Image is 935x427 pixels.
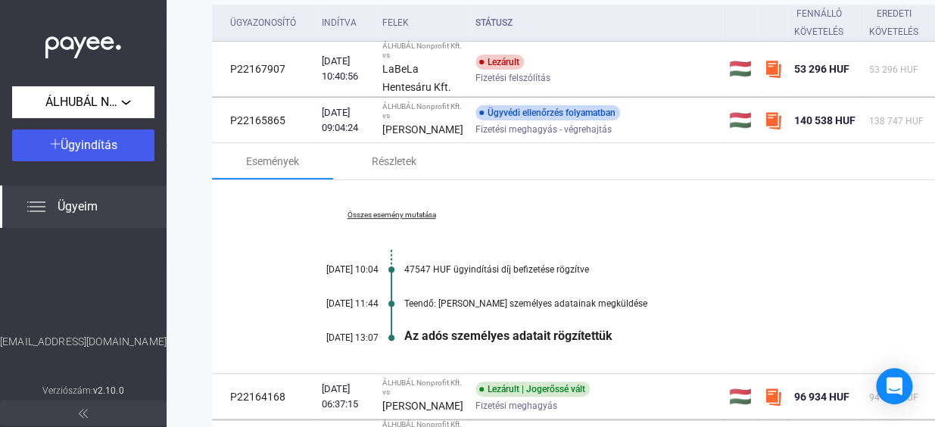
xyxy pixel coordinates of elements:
[382,379,463,397] div: ÁLHUBÁL Nonprofit Kft. vs
[404,329,918,343] div: Az adós személyes adatait rögzítettük
[794,5,843,41] div: Fennálló követelés
[322,105,370,136] div: [DATE] 09:04:24
[723,98,758,143] td: 🇭🇺
[475,69,550,87] span: Fizetési felszólítás
[27,198,45,216] img: list.svg
[212,98,316,143] td: P22165865
[322,382,370,412] div: [DATE] 06:37:15
[794,391,849,403] span: 96 934 HUF
[372,152,416,170] div: Részletek
[212,42,316,97] td: P22167907
[869,64,918,75] span: 53 296 HUF
[764,388,782,406] img: szamlazzhu-mini
[876,368,912,404] div: Open Intercom Messenger
[322,14,357,32] div: Indítva
[322,14,370,32] div: Indítva
[382,14,463,32] div: Felek
[61,138,117,152] span: Ügyindítás
[475,55,524,70] div: Lezárult
[475,382,590,397] div: Lezárult | Jogerőssé vált
[869,392,918,403] span: 94 639 HUF
[288,210,495,220] a: Összes esemény mutatása
[404,298,918,309] div: Teendő: [PERSON_NAME] személyes adatainak megküldése
[382,63,451,93] strong: LaBeLa Hentesáru Kft.
[288,332,379,343] div: [DATE] 13:07
[869,5,932,41] div: Eredeti követelés
[230,14,310,32] div: Ügyazonosító
[45,28,121,59] img: white-payee-white-dot.svg
[404,264,918,275] div: 47547 HUF ügyindítási díj befizetése rögzítve
[475,105,620,120] div: Ügyvédi ellenőrzés folyamatban
[764,60,782,78] img: szamlazzhu-mini
[93,385,124,396] strong: v2.10.0
[230,14,296,32] div: Ügyazonosító
[12,129,154,161] button: Ügyindítás
[869,116,924,126] span: 138 747 HUF
[794,114,856,126] span: 140 538 HUF
[475,397,557,415] span: Fizetési meghagyás
[723,42,758,97] td: 🇭🇺
[869,5,918,41] div: Eredeti követelés
[794,5,857,41] div: Fennálló követelés
[45,93,121,111] span: ÁLHUBÁL Nonprofit Kft.
[322,54,370,84] div: [DATE] 10:40:56
[288,264,379,275] div: [DATE] 10:04
[12,86,154,118] button: ÁLHUBÁL Nonprofit Kft.
[79,409,88,418] img: arrow-double-left-grey.svg
[382,42,463,60] div: ÁLHUBÁL Nonprofit Kft. vs
[58,198,98,216] span: Ügyeim
[382,123,463,136] strong: [PERSON_NAME]
[382,400,463,412] strong: [PERSON_NAME]
[794,63,849,75] span: 53 296 HUF
[382,14,409,32] div: Felek
[50,139,61,149] img: plus-white.svg
[469,5,723,42] th: Státusz
[723,374,758,419] td: 🇭🇺
[212,374,316,419] td: P22164168
[382,102,463,120] div: ÁLHUBÁL Nonprofit Kft. vs
[246,152,299,170] div: Események
[764,111,782,129] img: szamlazzhu-mini
[288,298,379,309] div: [DATE] 11:44
[475,120,612,139] span: Fizetési meghagyás - végrehajtás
